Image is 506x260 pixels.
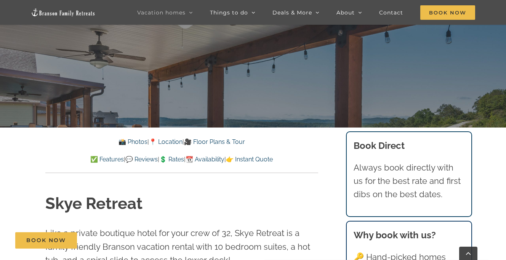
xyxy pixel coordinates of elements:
[169,126,337,159] b: Skye Retreat
[336,10,355,15] span: About
[354,228,465,242] h3: Why book with us?
[137,10,186,15] span: Vacation homes
[15,232,77,249] a: Book Now
[186,156,224,163] a: 📆 Availability
[354,140,405,151] b: Book Direct
[159,156,184,163] a: 💲 Rates
[26,237,66,244] span: Book Now
[118,138,147,145] a: 📸 Photos
[45,155,318,164] p: | | | |
[45,193,318,215] h1: Skye Retreat
[31,8,96,17] img: Branson Family Retreats Logo
[354,161,465,201] p: Always book directly with us for the best rate and first dibs on the best dates.
[226,156,273,163] a: 👉 Instant Quote
[184,138,245,145] a: 🎥 Floor Plans & Tour
[90,156,124,163] a: ✅ Features
[379,10,403,15] span: Contact
[125,156,158,163] a: 💬 Reviews
[210,10,248,15] span: Things to do
[149,138,183,145] a: 📍 Location
[45,137,318,147] p: | |
[272,10,312,15] span: Deals & More
[420,5,475,20] span: Book Now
